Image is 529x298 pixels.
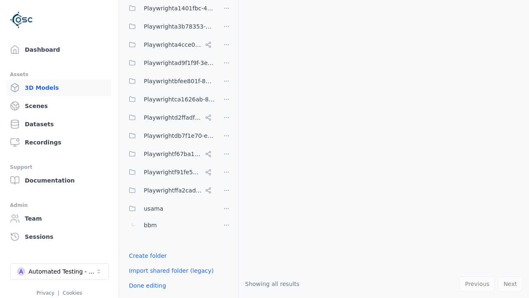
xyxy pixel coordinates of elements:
button: Done editing [124,278,171,293]
button: Playwrightf91fe523-dd75-44f3-a953-451f6070cb42 [124,164,215,180]
a: 3D Models [7,79,112,96]
button: Playwrighta3b78353-5999-46c5-9eab-70007203469a [124,18,215,35]
span: Playwrighta4cce06a-a8e6-4c0d-bfc1-93e8d78d750a [144,40,202,50]
span: Playwrightf67ba199-386a-42d1-aebc-3b37e79c7296 [144,149,202,159]
a: Documentation [7,172,112,189]
button: Playwrightca1626ab-8cec-4ddc-b85a-2f9392fe08d1 [124,91,215,108]
button: usama [124,200,215,217]
a: Scenes [7,98,112,114]
div: A [17,267,25,276]
span: Playwrightdb7f1e70-e54d-4da7-b38d-464ac70cc2ba [144,131,215,141]
div: Admin [10,200,109,210]
button: Import shared folder (legacy) [124,263,219,278]
a: Privacy [36,290,54,296]
a: Create folder [129,252,167,260]
a: Team [7,210,112,227]
span: Playwrightca1626ab-8cec-4ddc-b85a-2f9392fe08d1 [144,94,215,104]
button: Playwrightbfee801f-8be1-42a6-b774-94c49e43b650 [124,73,215,89]
a: Cookies [63,290,82,296]
button: bbm [124,217,215,233]
button: Playwrightf67ba199-386a-42d1-aebc-3b37e79c7296 [124,146,215,162]
button: Playwrightdb7f1e70-e54d-4da7-b38d-464ac70cc2ba [124,127,215,144]
button: Playwrightd2ffadf0-c973-454c-8fcf-dadaeffcb802 [124,109,215,126]
span: Playwrightd2ffadf0-c973-454c-8fcf-dadaeffcb802 [144,113,202,123]
img: Logo [10,8,33,31]
span: Playwrightffa2cad8-0214-4c2f-a758-8e9593c5a37e [144,185,202,195]
span: Showing all results [245,281,300,287]
a: Dashboard [7,41,112,58]
span: Playwrightbfee801f-8be1-42a6-b774-94c49e43b650 [144,76,215,86]
a: Import shared folder (legacy) [129,267,214,275]
span: Playwrightf91fe523-dd75-44f3-a953-451f6070cb42 [144,167,202,177]
button: Playwrightffa2cad8-0214-4c2f-a758-8e9593c5a37e [124,182,215,199]
a: Recordings [7,134,112,151]
span: Playwrighta1401fbc-43d7-48dd-a309-be935d99d708 [144,3,215,13]
span: Playwrightad9f1f9f-3e6a-4231-8f19-c506bf64a382 [144,58,215,68]
button: Create folder [124,248,172,263]
button: Select a workspace [10,263,109,280]
div: Assets [10,70,109,79]
span: | [58,290,60,296]
span: usama [144,204,163,214]
div: Support [10,162,109,172]
button: Playwrighta4cce06a-a8e6-4c0d-bfc1-93e8d78d750a [124,36,215,53]
span: Playwrighta3b78353-5999-46c5-9eab-70007203469a [144,22,215,31]
button: Playwrightad9f1f9f-3e6a-4231-8f19-c506bf64a382 [124,55,215,71]
a: Sessions [7,228,112,245]
div: Automated Testing - Playwright [29,267,95,276]
span: bbm [144,220,157,230]
a: Datasets [7,116,112,132]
